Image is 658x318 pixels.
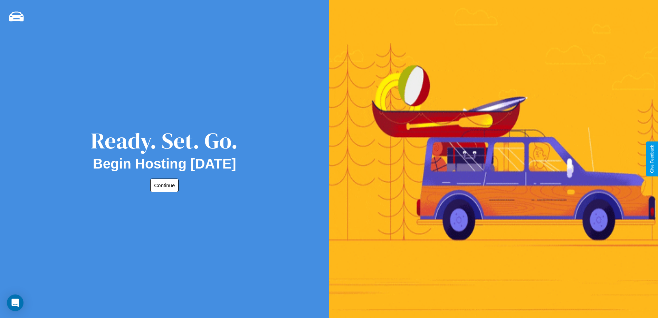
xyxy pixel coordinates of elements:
div: Ready. Set. Go. [91,125,238,156]
div: Give Feedback [650,145,655,173]
button: Continue [150,179,179,192]
h2: Begin Hosting [DATE] [93,156,236,172]
div: Open Intercom Messenger [7,294,23,311]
